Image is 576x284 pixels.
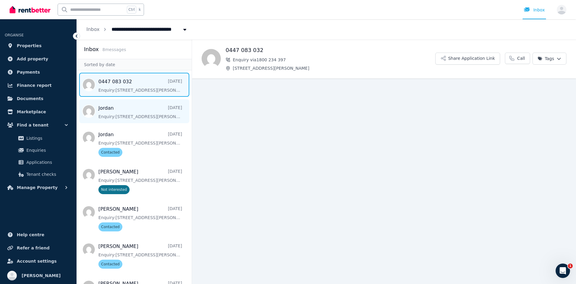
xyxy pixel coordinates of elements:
[17,121,49,129] span: Find a tenant
[17,231,44,238] span: Help centre
[26,159,67,166] span: Applications
[26,135,67,142] span: Listings
[17,108,46,115] span: Marketplace
[102,47,126,52] span: 8 message s
[5,242,72,254] a: Refer a friend
[5,66,72,78] a: Payments
[139,7,141,12] span: k
[86,26,100,32] a: Inbox
[5,79,72,91] a: Finance report
[98,105,182,120] a: Jordan[DATE]Enquiry:[STREET_ADDRESS][PERSON_NAME].
[5,119,72,131] button: Find a tenant
[98,243,182,269] a: [PERSON_NAME][DATE]Enquiry:[STREET_ADDRESS][PERSON_NAME].Contacted
[84,45,99,53] h2: Inbox
[556,264,570,278] iframe: Intercom live chat
[233,65,435,71] span: [STREET_ADDRESS][PERSON_NAME]
[77,19,197,40] nav: Breadcrumb
[17,244,49,252] span: Refer a friend
[17,82,52,89] span: Finance report
[7,156,69,168] a: Applications
[5,255,72,267] a: Account settings
[5,40,72,52] a: Properties
[98,168,182,194] a: [PERSON_NAME][DATE]Enquiry:[STREET_ADDRESS][PERSON_NAME].Not interested
[226,46,435,54] h1: 0447 083 032
[26,171,67,178] span: Tenant checks
[17,55,48,63] span: Add property
[17,42,42,49] span: Properties
[17,258,57,265] span: Account settings
[202,49,221,68] img: 0447 083 032
[77,59,192,70] div: Sorted by date
[505,53,530,64] a: Call
[98,206,182,231] a: [PERSON_NAME][DATE]Enquiry:[STREET_ADDRESS][PERSON_NAME].Contacted
[5,229,72,241] a: Help centre
[538,56,554,62] span: Tags
[5,33,24,37] span: ORGANISE
[22,272,61,279] span: [PERSON_NAME]
[98,78,182,93] a: 0447 083 032[DATE]Enquiry:[STREET_ADDRESS][PERSON_NAME].
[5,106,72,118] a: Marketplace
[5,182,72,194] button: Manage Property
[26,147,67,154] span: Enquiries
[7,168,69,180] a: Tenant checks
[17,69,40,76] span: Payments
[7,144,69,156] a: Enquiries
[517,55,525,61] span: Call
[17,184,58,191] span: Manage Property
[5,53,72,65] a: Add property
[127,6,136,14] span: Ctrl
[5,93,72,105] a: Documents
[524,7,545,13] div: Inbox
[233,57,435,63] span: Enquiry via 1800 234 397
[532,53,566,65] button: Tags
[98,131,182,157] a: Jordan[DATE]Enquiry:[STREET_ADDRESS][PERSON_NAME].Contacted
[17,95,43,102] span: Documents
[10,5,50,14] img: RentBetter
[7,132,69,144] a: Listings
[568,264,573,268] span: 1
[435,53,500,65] button: Share Application Link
